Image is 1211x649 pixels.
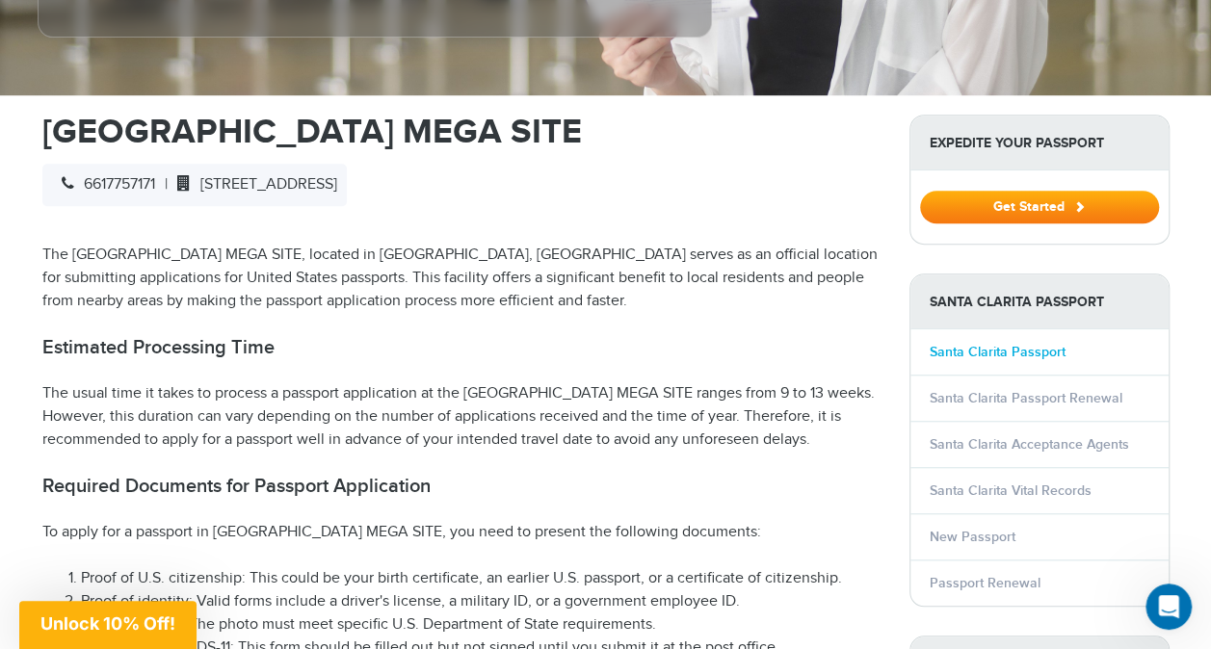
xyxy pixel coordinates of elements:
[42,336,881,359] h2: Estimated Processing Time
[42,115,881,149] h1: [GEOGRAPHIC_DATA] MEGA SITE
[930,529,1015,545] a: New Passport
[910,116,1169,170] strong: Expedite Your Passport
[930,390,1122,406] a: Santa Clarita Passport Renewal
[81,613,881,636] li: Passport photo: The photo must meet specific U.S. Department of State requirements.
[168,175,337,194] span: [STREET_ADDRESS]
[930,482,1092,499] a: Santa Clarita Vital Records
[920,191,1159,223] button: Get Started
[81,567,881,590] li: Proof of U.S. citizenship: This could be your birth certificate, an earlier U.S. passport, or a c...
[42,164,347,206] div: |
[42,382,881,452] p: The usual time it takes to process a passport application at the [GEOGRAPHIC_DATA] MEGA SITE rang...
[930,344,1066,360] a: Santa Clarita Passport
[40,613,175,634] span: Unlock 10% Off!
[930,575,1040,591] a: Passport Renewal
[42,521,881,544] p: To apply for a passport in [GEOGRAPHIC_DATA] MEGA SITE, you need to present the following documents:
[52,175,155,194] span: 6617757171
[920,198,1159,214] a: Get Started
[19,601,197,649] div: Unlock 10% Off!
[81,590,881,613] li: Proof of identity: Valid forms include a driver's license, a military ID, or a government employe...
[1145,584,1192,630] iframe: Intercom live chat
[42,475,881,498] h2: Required Documents for Passport Application
[42,244,881,313] p: The [GEOGRAPHIC_DATA] MEGA SITE, located in [GEOGRAPHIC_DATA], [GEOGRAPHIC_DATA] serves as an off...
[930,436,1129,453] a: Santa Clarita Acceptance Agents
[910,274,1169,329] strong: Santa Clarita Passport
